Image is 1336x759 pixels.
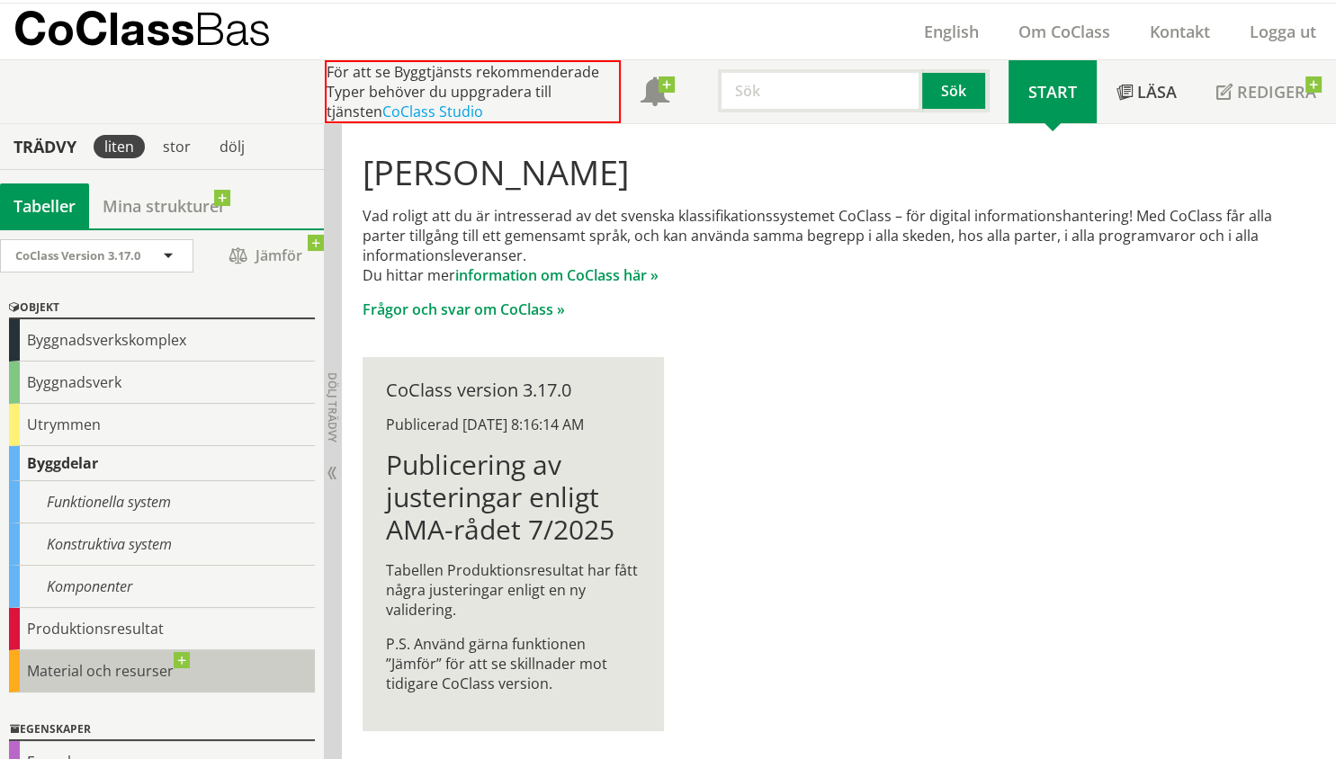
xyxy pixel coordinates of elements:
a: Redigera [1197,60,1336,123]
div: dölj [209,135,256,158]
a: Om CoClass [999,21,1130,42]
p: CoClass [13,18,271,39]
div: liten [94,135,145,158]
span: Notifikationer [641,79,669,108]
span: CoClass Version 3.17.0 [15,247,140,263]
div: Utrymmen [9,404,315,446]
div: CoClass version 3.17.0 [386,380,641,400]
a: Frågor och svar om CoClass » [363,299,565,319]
span: Jämför [211,240,319,272]
input: Sök [718,69,922,112]
div: Publicerad [DATE] 8:16:14 AM [386,415,641,434]
a: Läsa [1097,60,1197,123]
div: Konstruktiva system [9,523,315,566]
a: Start [1009,60,1097,123]
a: Mina strukturer [89,183,239,228]
span: Dölj trädvy [325,372,340,442]
a: information om CoClass här » [455,265,659,285]
a: English [904,21,999,42]
span: Redigera [1237,81,1316,103]
a: CoClass Studio [382,102,483,121]
div: Objekt [9,298,315,319]
div: stor [152,135,202,158]
div: För att se Byggtjänsts rekommenderade Typer behöver du uppgradera till tjänsten [325,60,621,123]
p: Vad roligt att du är intresserad av det svenska klassifikationssystemet CoClass – för digital inf... [363,206,1315,285]
a: CoClassBas [13,4,309,59]
span: Bas [194,2,271,55]
h1: Publicering av justeringar enligt AMA-rådet 7/2025 [386,449,641,546]
div: Komponenter [9,566,315,608]
span: Start [1028,81,1077,103]
div: Funktionella system [9,481,315,523]
p: Tabellen Produktionsresultat har fått några justeringar enligt en ny validering. [386,560,641,620]
div: Byggdelar [9,446,315,481]
div: Produktionsresultat [9,608,315,650]
div: Material och resurser [9,650,315,692]
div: Egenskaper [9,719,315,741]
div: Byggnadsverkskomplex [9,319,315,362]
a: Kontakt [1130,21,1230,42]
a: Logga ut [1230,21,1336,42]
div: Byggnadsverk [9,362,315,404]
div: Trädvy [4,137,86,156]
h1: [PERSON_NAME] [363,152,1315,192]
p: P.S. Använd gärna funktionen ”Jämför” för att se skillnader mot tidigare CoClass version. [386,634,641,693]
span: Läsa [1137,81,1177,103]
button: Sök [922,69,989,112]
